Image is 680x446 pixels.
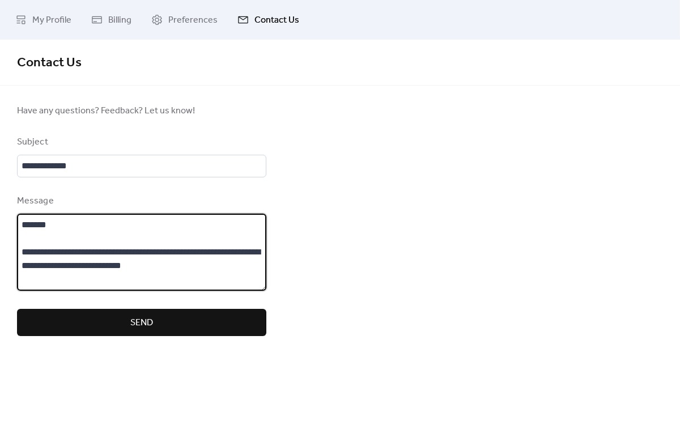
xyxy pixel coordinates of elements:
a: Preferences [143,5,226,35]
a: Contact Us [229,5,308,35]
span: Billing [108,14,131,27]
span: Have any questions? Feedback? Let us know! [17,104,266,118]
div: Subject [17,135,264,149]
a: Billing [83,5,140,35]
span: Contact Us [17,50,82,75]
span: Send [130,316,153,330]
div: Message [17,194,264,208]
span: Contact Us [254,14,299,27]
span: My Profile [32,14,71,27]
span: Preferences [168,14,218,27]
a: My Profile [7,5,80,35]
button: Send [17,309,266,336]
